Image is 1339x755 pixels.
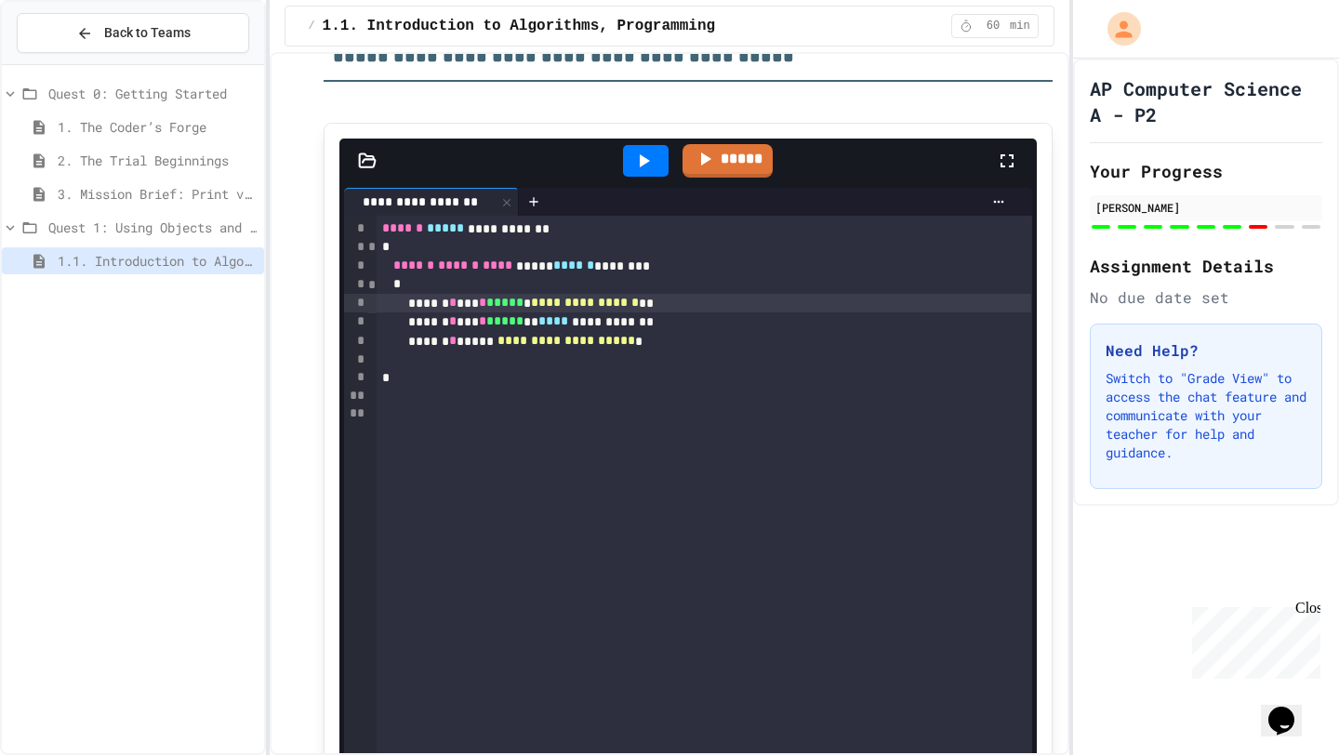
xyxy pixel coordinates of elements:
h1: AP Computer Science A - P2 [1090,75,1322,127]
h2: Your Progress [1090,158,1322,184]
div: No due date set [1090,286,1322,309]
h2: Assignment Details [1090,253,1322,279]
span: Quest 0: Getting Started [48,84,257,103]
div: Chat with us now!Close [7,7,128,118]
span: 1. The Coder’s Forge [58,117,257,137]
h3: Need Help? [1106,339,1306,362]
iframe: chat widget [1261,681,1320,736]
p: Switch to "Grade View" to access the chat feature and communicate with your teacher for help and ... [1106,369,1306,462]
span: 1.1. Introduction to Algorithms, Programming, and Compilers [323,15,850,37]
span: 1.1. Introduction to Algorithms, Programming, and Compilers [58,251,257,271]
span: 2. The Trial Beginnings [58,151,257,170]
span: min [1010,19,1030,33]
span: Quest 1: Using Objects and Methods [48,218,257,237]
span: 3. Mission Brief: Print vs. Println Quest [58,184,257,204]
span: / [308,19,314,33]
div: My Account [1088,7,1146,50]
iframe: chat widget [1185,600,1320,679]
button: Back to Teams [17,13,249,53]
div: [PERSON_NAME] [1095,199,1317,216]
span: Back to Teams [104,23,191,43]
span: 60 [978,19,1008,33]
